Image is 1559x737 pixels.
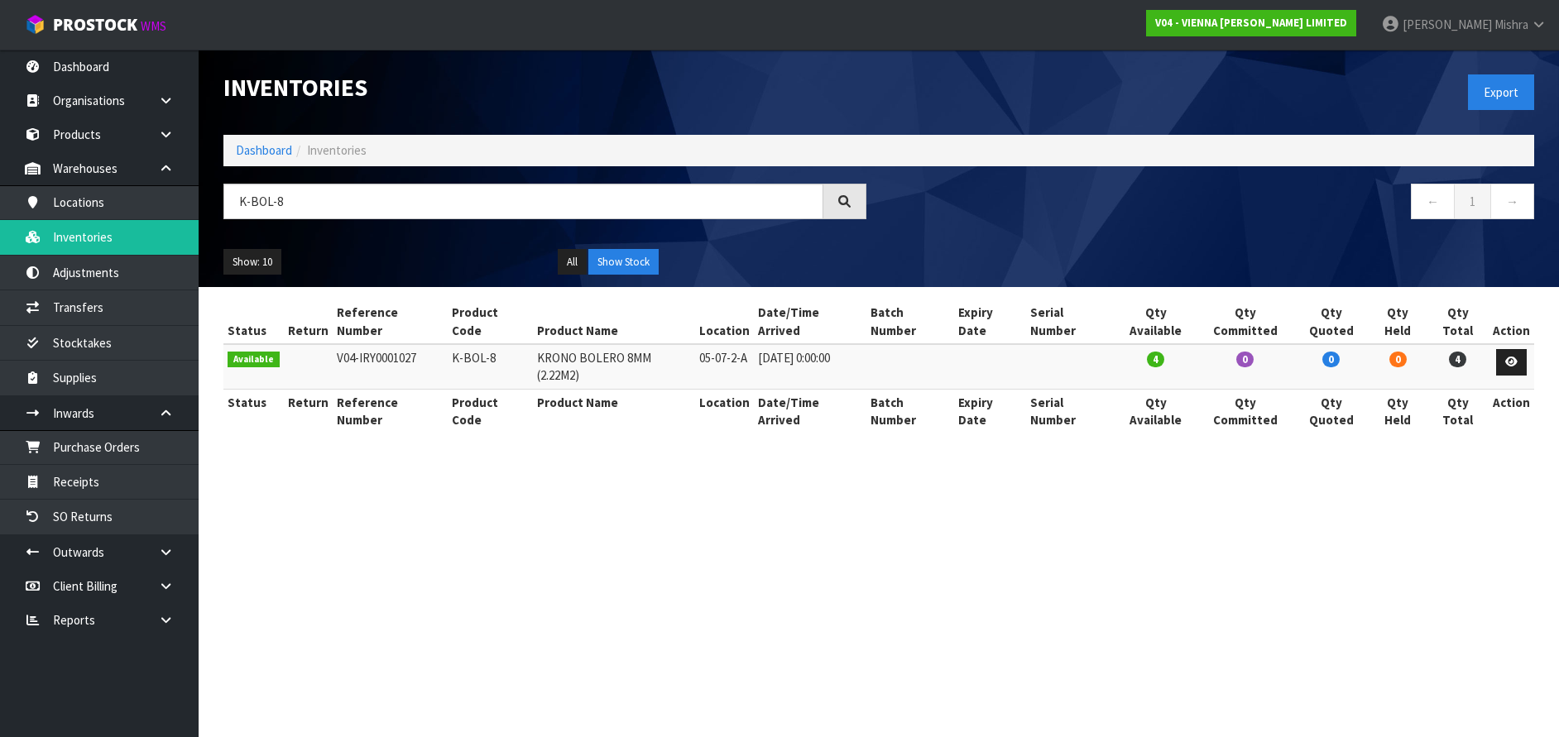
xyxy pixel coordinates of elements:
[228,352,280,368] span: Available
[1389,352,1407,367] span: 0
[53,14,137,36] span: ProStock
[588,249,659,275] button: Show Stock
[223,389,284,433] th: Status
[1370,389,1427,433] th: Qty Held
[307,142,367,158] span: Inventories
[1146,10,1356,36] a: V04 - VIENNA [PERSON_NAME] LIMITED
[1403,17,1492,32] span: [PERSON_NAME]
[1236,352,1254,367] span: 0
[533,299,695,344] th: Product Name
[695,344,754,389] td: 05-07-2-A
[533,344,695,389] td: KRONO BOLERO 8MM (2.22M2)
[223,249,281,275] button: Show: 10
[1449,352,1466,367] span: 4
[1026,389,1114,433] th: Serial Number
[866,389,954,433] th: Batch Number
[284,299,333,344] th: Return
[1454,184,1491,219] a: 1
[1293,299,1370,344] th: Qty Quoted
[284,389,333,433] th: Return
[1411,184,1455,219] a: ←
[1427,299,1489,344] th: Qty Total
[223,299,284,344] th: Status
[1494,17,1528,32] span: Mishra
[1114,389,1197,433] th: Qty Available
[754,389,866,433] th: Date/Time Arrived
[223,74,866,101] h1: Inventories
[1468,74,1534,110] button: Export
[1197,299,1293,344] th: Qty Committed
[1197,389,1293,433] th: Qty Committed
[1155,16,1347,30] strong: V04 - VIENNA [PERSON_NAME] LIMITED
[1114,299,1197,344] th: Qty Available
[1370,299,1427,344] th: Qty Held
[754,344,866,389] td: [DATE] 0:00:00
[1293,389,1370,433] th: Qty Quoted
[695,299,754,344] th: Location
[1490,184,1534,219] a: →
[333,344,448,389] td: V04-IRY0001027
[866,299,954,344] th: Batch Number
[333,299,448,344] th: Reference Number
[558,249,587,275] button: All
[1427,389,1489,433] th: Qty Total
[954,299,1026,344] th: Expiry Date
[1026,299,1114,344] th: Serial Number
[533,389,695,433] th: Product Name
[1147,352,1164,367] span: 4
[954,389,1026,433] th: Expiry Date
[891,184,1534,224] nav: Page navigation
[25,14,46,35] img: cube-alt.png
[223,184,823,219] input: Search inventories
[754,299,866,344] th: Date/Time Arrived
[1322,352,1340,367] span: 0
[448,344,533,389] td: K-BOL-8
[1489,299,1534,344] th: Action
[448,299,533,344] th: Product Code
[1489,389,1534,433] th: Action
[448,389,533,433] th: Product Code
[141,18,166,34] small: WMS
[333,389,448,433] th: Reference Number
[236,142,292,158] a: Dashboard
[695,389,754,433] th: Location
